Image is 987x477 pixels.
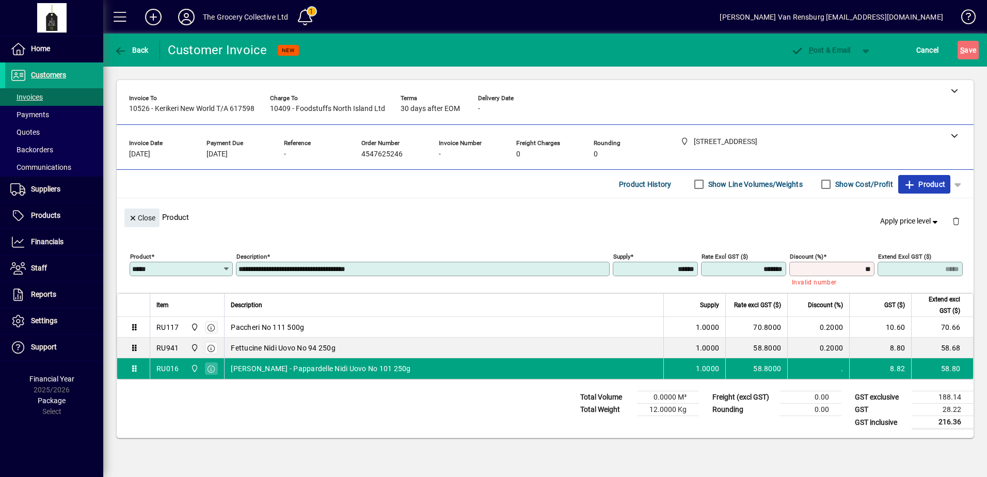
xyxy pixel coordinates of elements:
[912,404,974,416] td: 28.22
[156,299,169,311] span: Item
[911,338,973,358] td: 58.68
[156,363,179,374] div: RU016
[361,150,403,158] span: 4547625246
[850,391,912,404] td: GST exclusive
[231,343,336,353] span: Fettucine Nidi Uovo No 94 250g
[401,105,460,113] span: 30 days after EOM
[5,229,103,255] a: Financials
[732,343,781,353] div: 58.8000
[38,396,66,405] span: Package
[31,264,47,272] span: Staff
[619,176,672,193] span: Product History
[31,290,56,298] span: Reports
[188,363,200,374] span: 4/75 Apollo Drive
[787,338,849,358] td: 0.2000
[732,322,781,332] div: 70.8000
[5,256,103,281] a: Staff
[702,253,748,260] mat-label: Rate excl GST ($)
[707,391,779,404] td: Freight (excl GST)
[594,150,598,158] span: 0
[231,299,262,311] span: Description
[734,299,781,311] span: Rate excl GST ($)
[282,47,295,54] span: NEW
[5,308,103,334] a: Settings
[5,36,103,62] a: Home
[637,404,699,416] td: 12.0000 Kg
[912,391,974,404] td: 188.14
[791,46,851,54] span: ost & Email
[10,110,49,119] span: Payments
[637,391,699,404] td: 0.0000 M³
[696,343,720,353] span: 1.0000
[5,282,103,308] a: Reports
[700,299,719,311] span: Supply
[156,343,179,353] div: RU941
[129,105,254,113] span: 10526 - Kerikeri New World T/A 617598
[706,179,803,189] label: Show Line Volumes/Weights
[876,212,944,231] button: Apply price level
[10,146,53,154] span: Backorders
[958,41,979,59] button: Save
[575,391,637,404] td: Total Volume
[31,211,60,219] span: Products
[5,88,103,106] a: Invoices
[236,253,267,260] mat-label: Description
[808,299,843,311] span: Discount (%)
[284,150,286,158] span: -
[137,8,170,26] button: Add
[575,404,637,416] td: Total Weight
[880,216,940,227] span: Apply price level
[911,358,973,379] td: 58.80
[31,237,63,246] span: Financials
[10,93,43,101] span: Invoices
[5,106,103,123] a: Payments
[231,322,304,332] span: Paccheri No 111 500g
[29,375,74,383] span: Financial Year
[188,342,200,354] span: 4/75 Apollo Drive
[31,185,60,193] span: Suppliers
[615,175,676,194] button: Product History
[696,363,720,374] span: 1.0000
[31,44,50,53] span: Home
[912,416,974,429] td: 216.36
[31,316,57,325] span: Settings
[231,363,410,374] span: [PERSON_NAME] - Pappardelle Nidi Uovo No 101 250g
[809,46,814,54] span: P
[916,42,939,58] span: Cancel
[790,253,823,260] mat-label: Discount (%)
[117,198,974,236] div: Product
[849,338,911,358] td: 8.80
[170,8,203,26] button: Profile
[944,216,968,226] app-page-header-button: Delete
[720,9,943,25] div: [PERSON_NAME] Van Rensburg [EMAIL_ADDRESS][DOMAIN_NAME]
[849,317,911,338] td: 10.60
[516,150,520,158] span: 0
[779,404,841,416] td: 0.00
[129,210,155,227] span: Close
[114,46,149,54] span: Back
[31,343,57,351] span: Support
[5,158,103,176] a: Communications
[779,391,841,404] td: 0.00
[960,46,964,54] span: S
[849,358,911,379] td: 8.82
[787,317,849,338] td: 0.2000
[833,179,893,189] label: Show Cost/Profit
[112,41,151,59] button: Back
[960,42,976,58] span: ave
[188,322,200,333] span: 4/75 Apollo Drive
[5,335,103,360] a: Support
[5,123,103,141] a: Quotes
[156,322,179,332] div: RU117
[914,41,942,59] button: Cancel
[786,41,856,59] button: Post & Email
[5,203,103,229] a: Products
[478,105,480,113] span: -
[168,42,267,58] div: Customer Invoice
[878,253,931,260] mat-label: Extend excl GST ($)
[918,294,960,316] span: Extend excl GST ($)
[696,322,720,332] span: 1.0000
[31,71,66,79] span: Customers
[270,105,385,113] span: 10409 - Foodstuffs North Island Ltd
[103,41,160,59] app-page-header-button: Back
